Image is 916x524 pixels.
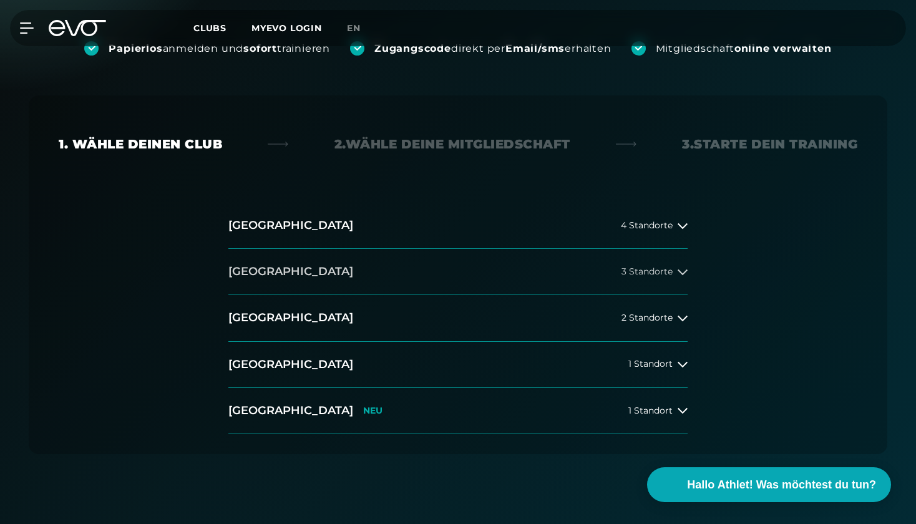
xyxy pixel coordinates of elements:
[621,221,673,230] span: 4 Standorte
[193,22,227,34] span: Clubs
[628,406,673,415] span: 1 Standort
[621,313,673,323] span: 2 Standorte
[228,295,688,341] button: [GEOGRAPHIC_DATA]2 Standorte
[228,403,353,419] h2: [GEOGRAPHIC_DATA]
[228,342,688,388] button: [GEOGRAPHIC_DATA]1 Standort
[228,357,353,372] h2: [GEOGRAPHIC_DATA]
[193,22,251,34] a: Clubs
[334,135,570,153] div: 2. Wähle deine Mitgliedschaft
[621,267,673,276] span: 3 Standorte
[682,135,857,153] div: 3. Starte dein Training
[647,467,891,502] button: Hallo Athlet! Was möchtest du tun?
[628,359,673,369] span: 1 Standort
[228,310,353,326] h2: [GEOGRAPHIC_DATA]
[228,249,688,295] button: [GEOGRAPHIC_DATA]3 Standorte
[228,203,688,249] button: [GEOGRAPHIC_DATA]4 Standorte
[251,22,322,34] a: MYEVO LOGIN
[347,21,376,36] a: en
[228,388,688,434] button: [GEOGRAPHIC_DATA]NEU1 Standort
[228,218,353,233] h2: [GEOGRAPHIC_DATA]
[59,135,222,153] div: 1. Wähle deinen Club
[363,405,382,416] p: NEU
[687,477,876,493] span: Hallo Athlet! Was möchtest du tun?
[347,22,361,34] span: en
[228,264,353,279] h2: [GEOGRAPHIC_DATA]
